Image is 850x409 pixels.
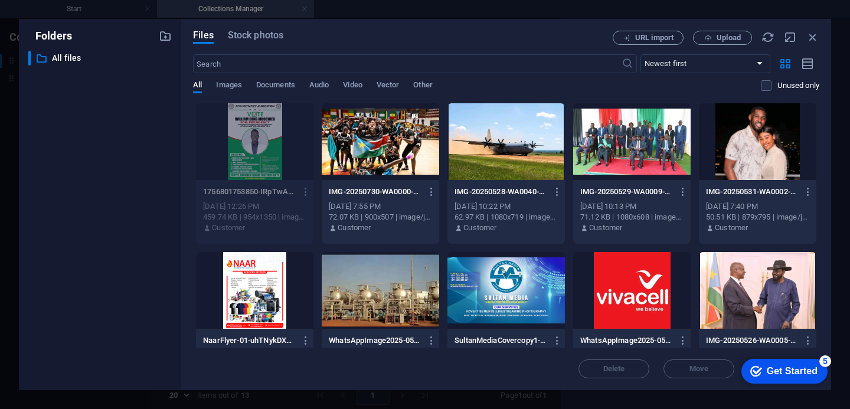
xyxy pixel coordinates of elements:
[706,186,798,197] p: IMG-20250531-WA0002-dUb_bUVWHa_NLKUM9Rybwg.jpg
[761,31,774,44] i: Reload
[613,31,684,45] button: URL import
[193,28,214,42] span: Files
[338,223,371,233] p: Customer
[806,31,819,44] i: Close
[203,186,295,197] p: 1756801753850-IRpTwAWYyvGEkAg2fQlzVg.jpg
[28,51,31,66] div: ​
[717,34,741,41] span: Upload
[455,212,558,223] div: 62.97 KB | 1080x719 | image/jpeg
[228,28,283,42] span: Stock photos
[329,212,432,223] div: 72.07 KB | 900x507 | image/jpeg
[159,30,172,42] i: Create new folder
[309,78,329,94] span: Audio
[193,54,621,73] input: Search
[256,78,295,94] span: Documents
[715,223,748,233] p: Customer
[777,80,819,91] p: Displays only files that are not in use on the website. Files added during this session can still...
[329,186,421,197] p: IMG-20250730-WA0000-b-2DqDk31DYfZJgMLNXPdg.jpg
[329,335,421,346] p: WhatsAppImage2025-05-27at13.38.55_558ff2de-HIqvL5tmgyOfdUWvjGaLaw.jpg
[784,31,797,44] i: Minimize
[580,212,684,223] div: 71.12 KB | 1080x608 | image/jpeg
[28,28,72,44] p: Folders
[413,78,432,94] span: Other
[343,78,362,94] span: Video
[455,335,547,346] p: SultanMediaCovercopy1-R1Ih2yxVzKmbM2dq0MWdwA.jpg
[212,223,245,233] p: Customer
[706,335,798,346] p: IMG-20250526-WA0005-biXB1Nf3UvrAOs8Fph4p6g.jpg
[193,78,202,94] span: All
[706,212,809,223] div: 50.51 KB | 879x795 | image/jpeg
[693,31,752,45] button: Upload
[589,223,622,233] p: Customer
[196,103,313,180] div: This file has already been selected or is not supported by this element
[455,201,558,212] div: [DATE] 10:22 PM
[52,51,150,65] p: All files
[455,186,547,197] p: IMG-20250528-WA0040-QSlU_dejmAeFxGCxkofHEQ.jpg
[706,201,809,212] div: [DATE] 7:40 PM
[203,212,306,223] div: 459.74 KB | 954x1350 | image/jpeg
[580,335,672,346] p: WhatsAppImage2025-05-26at18.09.09_a0028ab1-d7zBPF2pByj9suLupkSekw.jpg
[635,34,674,41] span: URL import
[37,13,88,24] div: Get Started
[216,78,242,94] span: Images
[377,78,400,94] span: Vector
[580,201,684,212] div: [DATE] 10:13 PM
[329,201,432,212] div: [DATE] 7:55 PM
[12,6,98,31] div: Get Started 5 items remaining, 0% complete
[463,223,496,233] p: Customer
[203,335,295,346] p: NaarFlyer-01-uhTNykDXM9Ut80Yy53Qr-w.jpg
[580,186,672,197] p: IMG-20250529-WA0009-5GR9VquwEW00r-NpygiSSA.jpg
[203,201,306,212] div: [DATE] 12:26 PM
[90,2,102,14] div: 5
